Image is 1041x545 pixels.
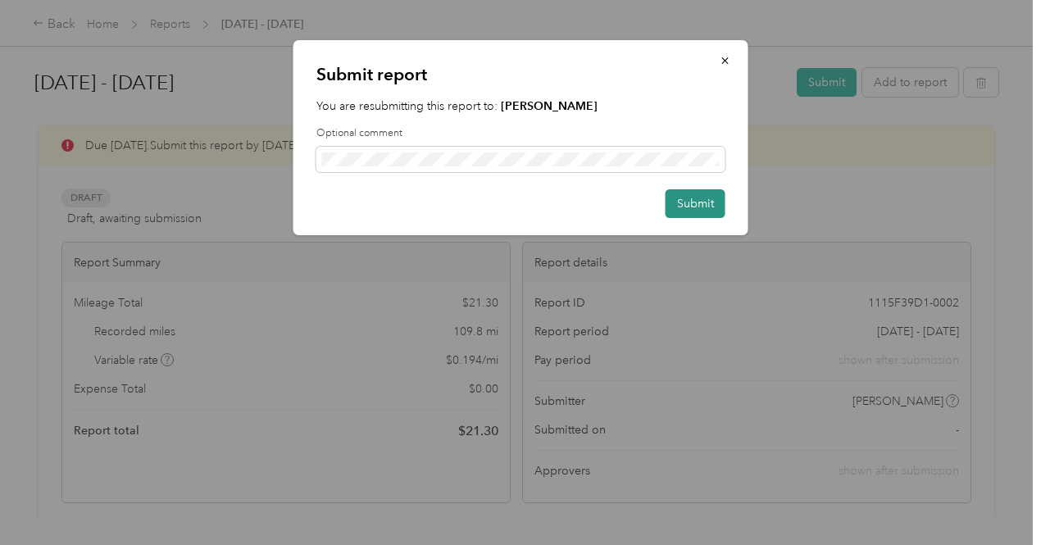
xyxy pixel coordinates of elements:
label: Optional comment [316,126,725,141]
button: Submit [666,189,725,218]
iframe: Everlance-gr Chat Button Frame [949,453,1041,545]
strong: [PERSON_NAME] [501,99,598,113]
p: Submit report [316,63,725,86]
p: You are resubmitting this report to: [316,98,725,115]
